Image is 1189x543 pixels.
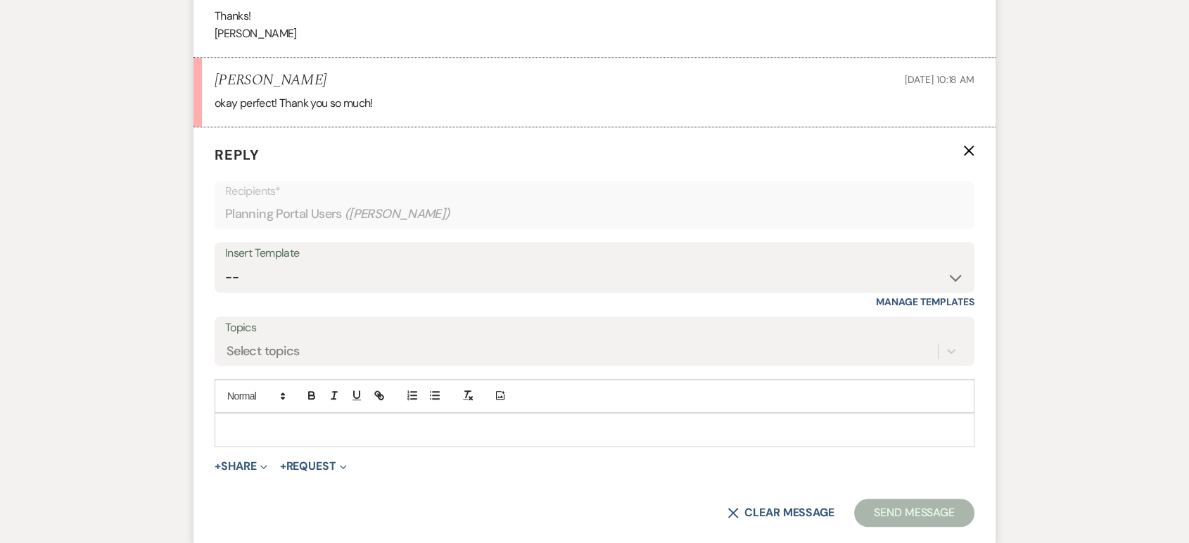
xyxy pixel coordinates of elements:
button: Share [215,461,267,472]
div: Insert Template [225,243,964,264]
span: [DATE] 10:18 AM [905,73,974,86]
p: [PERSON_NAME] [215,25,974,43]
label: Topics [225,318,964,338]
p: okay perfect! Thank you so much! [215,94,974,113]
div: Planning Portal Users [225,200,964,228]
span: + [280,461,286,472]
span: ( [PERSON_NAME] ) [345,205,450,224]
p: Thanks! [215,7,974,25]
span: + [215,461,221,472]
span: Reply [215,146,260,164]
h5: [PERSON_NAME] [215,72,326,89]
div: Select topics [227,342,300,361]
p: Recipients* [225,182,964,200]
button: Clear message [727,507,834,518]
a: Manage Templates [876,295,974,308]
button: Request [280,461,347,472]
button: Send Message [854,499,974,527]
